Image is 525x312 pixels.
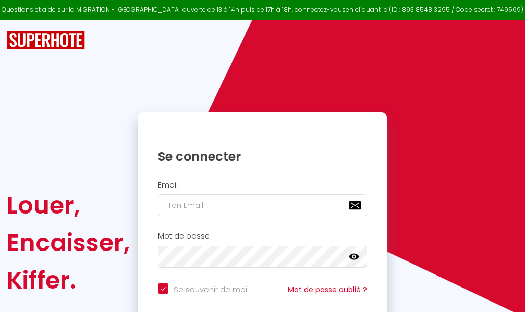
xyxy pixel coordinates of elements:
div: Kiffer. [7,261,130,299]
input: Ton Email [158,194,367,216]
h2: Email [158,181,367,190]
a: Mot de passe oublié ? [288,284,367,295]
a: en cliquant ici [346,5,389,14]
h2: Mot de passe [158,232,367,241]
div: Encaisser, [7,224,130,261]
img: SuperHote logo [7,31,85,50]
h1: Se connecter [158,148,367,165]
div: Louer, [7,186,130,224]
